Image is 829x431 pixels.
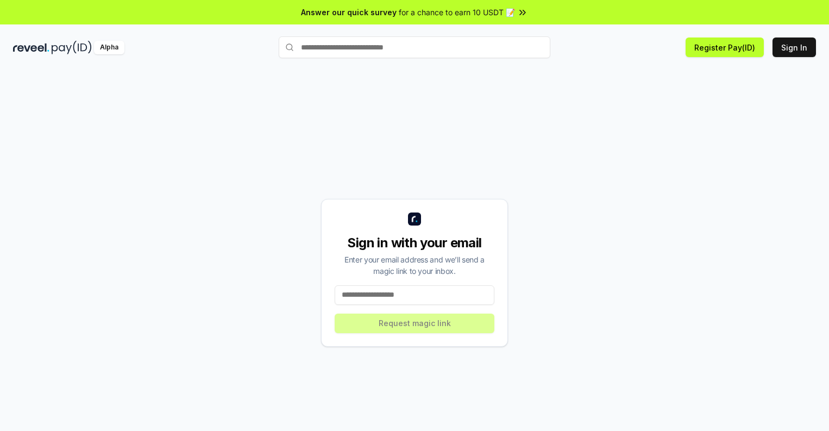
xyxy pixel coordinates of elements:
span: for a chance to earn 10 USDT 📝 [399,7,515,18]
span: Answer our quick survey [301,7,397,18]
div: Enter your email address and we’ll send a magic link to your inbox. [335,254,494,277]
button: Register Pay(ID) [686,38,764,57]
img: reveel_dark [13,41,49,54]
img: logo_small [408,213,421,226]
div: Sign in with your email [335,234,494,252]
img: pay_id [52,41,92,54]
div: Alpha [94,41,124,54]
button: Sign In [773,38,816,57]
